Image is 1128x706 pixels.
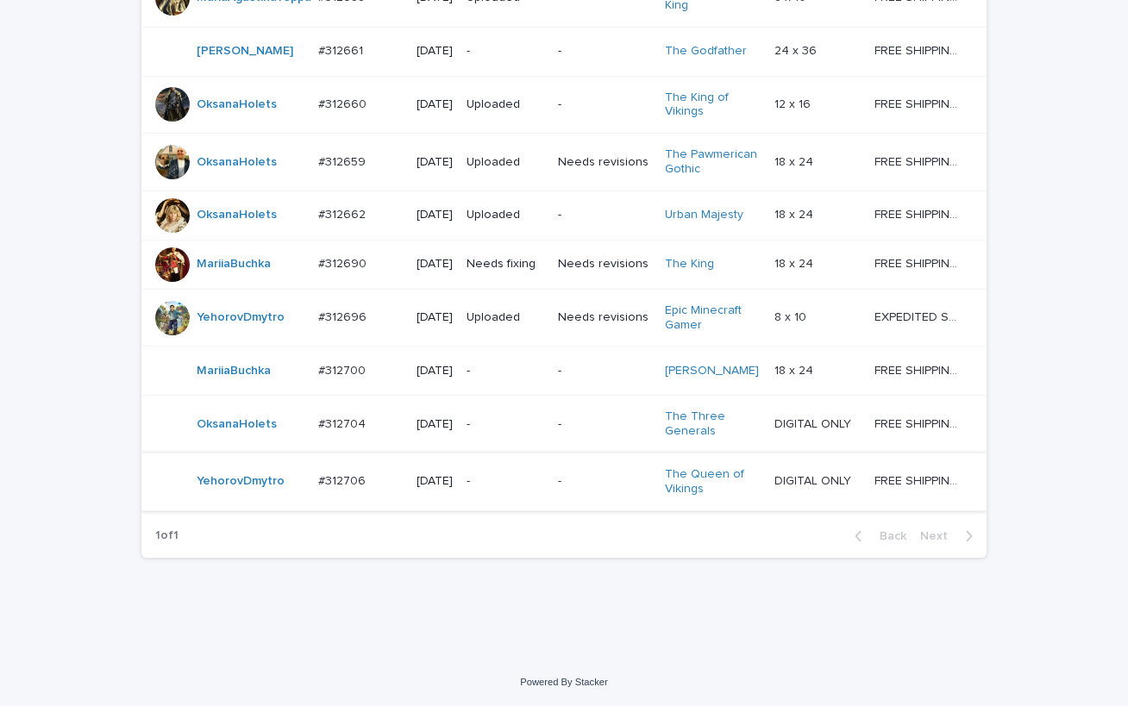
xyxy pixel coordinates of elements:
a: Urban Majesty [665,208,743,222]
a: Epic Minecraft Gamer [665,303,761,333]
tr: [PERSON_NAME] #312661#312661 [DATE]--The Godfather 24 x 3624 x 36 FREE SHIPPING - preview in 1-2 ... [141,27,987,76]
p: - [467,364,544,378]
a: OksanaHolets [197,97,277,112]
p: FREE SHIPPING - preview in 1-2 business days, after your approval delivery will take 5-10 b.d. [874,253,962,272]
p: FREE SHIPPING - preview in 1-2 business days, after your approval delivery will take 5-10 b.d. [874,471,962,489]
p: Uploaded [467,97,544,112]
tr: YehorovDmytro #312696#312696 [DATE]UploadedNeeds revisionsEpic Minecraft Gamer 8 x 108 x 10 EXPED... [141,289,987,347]
p: #312704 [318,414,369,432]
p: - [558,364,650,378]
p: Needs revisions [558,310,650,325]
p: [DATE] [417,257,453,272]
p: 24 x 36 [774,41,820,59]
tr: YehorovDmytro #312706#312706 [DATE]--The Queen of Vikings DIGITAL ONLYDIGITAL ONLY FREE SHIPPING ... [141,453,987,510]
tr: OksanaHolets #312704#312704 [DATE]--The Three Generals DIGITAL ONLYDIGITAL ONLY FREE SHIPPING - p... [141,396,987,453]
p: #312696 [318,307,370,325]
p: DIGITAL ONLY [774,414,855,432]
a: The Three Generals [665,409,761,439]
tr: OksanaHolets #312662#312662 [DATE]Uploaded-Urban Majesty 18 x 2418 x 24 FREE SHIPPING - preview i... [141,191,987,240]
p: [DATE] [417,417,453,432]
p: EXPEDITED SHIPPING - preview in 1 business day; delivery up to 5 business days after your approval. [874,307,962,325]
a: The Pawmerican Gothic [665,147,761,177]
a: The Godfather [665,44,747,59]
p: [DATE] [417,155,453,170]
p: #312690 [318,253,370,272]
p: #312662 [318,204,369,222]
p: - [467,474,544,489]
span: Next [920,530,958,542]
p: [DATE] [417,310,453,325]
p: 18 x 24 [774,253,817,272]
p: [DATE] [417,44,453,59]
p: FREE SHIPPING - preview in 1-2 business days, after your approval delivery will take 5-10 b.d. [874,204,962,222]
a: OksanaHolets [197,155,277,170]
p: Uploaded [467,208,544,222]
p: 1 of 1 [141,515,192,557]
tr: MariiaBuchka #312700#312700 [DATE]--[PERSON_NAME] 18 x 2418 x 24 FREE SHIPPING - preview in 1-2 b... [141,347,987,396]
p: - [558,208,650,222]
a: [PERSON_NAME] [665,364,759,378]
p: 18 x 24 [774,152,817,170]
button: Back [841,528,913,544]
p: Uploaded [467,155,544,170]
p: - [467,417,544,432]
p: - [558,44,650,59]
a: The Queen of Vikings [665,467,761,497]
tr: OksanaHolets #312660#312660 [DATE]Uploaded-The King of Vikings 12 x 1612 x 16 FREE SHIPPING - pre... [141,76,987,134]
p: DIGITAL ONLY [774,471,855,489]
p: 18 x 24 [774,204,817,222]
tr: MariiaBuchka #312690#312690 [DATE]Needs fixingNeeds revisionsThe King 18 x 2418 x 24 FREE SHIPPIN... [141,240,987,289]
p: FREE SHIPPING - preview in 1-2 business days, after your approval delivery will take 5-10 b.d. [874,41,962,59]
p: - [558,417,650,432]
p: [DATE] [417,208,453,222]
a: The King of Vikings [665,91,761,120]
p: Needs revisions [558,155,650,170]
a: MariiaBuchka [197,364,271,378]
p: - [467,44,544,59]
a: [PERSON_NAME] [197,44,293,59]
p: Uploaded [467,310,544,325]
a: MariiaBuchka [197,257,271,272]
a: OksanaHolets [197,208,277,222]
p: FREE SHIPPING - preview in 1-2 business days, after your approval delivery will take 5-10 b.d. [874,152,962,170]
a: The King [665,257,714,272]
p: [DATE] [417,474,453,489]
p: - [558,97,650,112]
p: [DATE] [417,364,453,378]
p: #312706 [318,471,369,489]
p: Needs fixing [467,257,544,272]
p: Needs revisions [558,257,650,272]
a: OksanaHolets [197,417,277,432]
p: #312660 [318,94,370,112]
a: YehorovDmytro [197,474,285,489]
p: FREE SHIPPING - preview in 1-2 business days, after your approval delivery will take 5-10 b.d. [874,414,962,432]
p: FREE SHIPPING - preview in 1-2 business days, after your approval delivery will take 5-10 b.d. [874,360,962,378]
a: YehorovDmytro [197,310,285,325]
span: Back [869,530,906,542]
button: Next [913,528,987,544]
p: [DATE] [417,97,453,112]
tr: OksanaHolets #312659#312659 [DATE]UploadedNeeds revisionsThe Pawmerican Gothic 18 x 2418 x 24 FRE... [141,134,987,191]
p: 18 x 24 [774,360,817,378]
p: - [558,474,650,489]
a: Powered By Stacker [520,677,607,687]
p: 8 x 10 [774,307,810,325]
p: #312700 [318,360,369,378]
p: 12 x 16 [774,94,814,112]
p: FREE SHIPPING - preview in 1-2 business days, after your approval delivery will take 5-10 b.d. [874,94,962,112]
p: #312659 [318,152,369,170]
p: #312661 [318,41,367,59]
